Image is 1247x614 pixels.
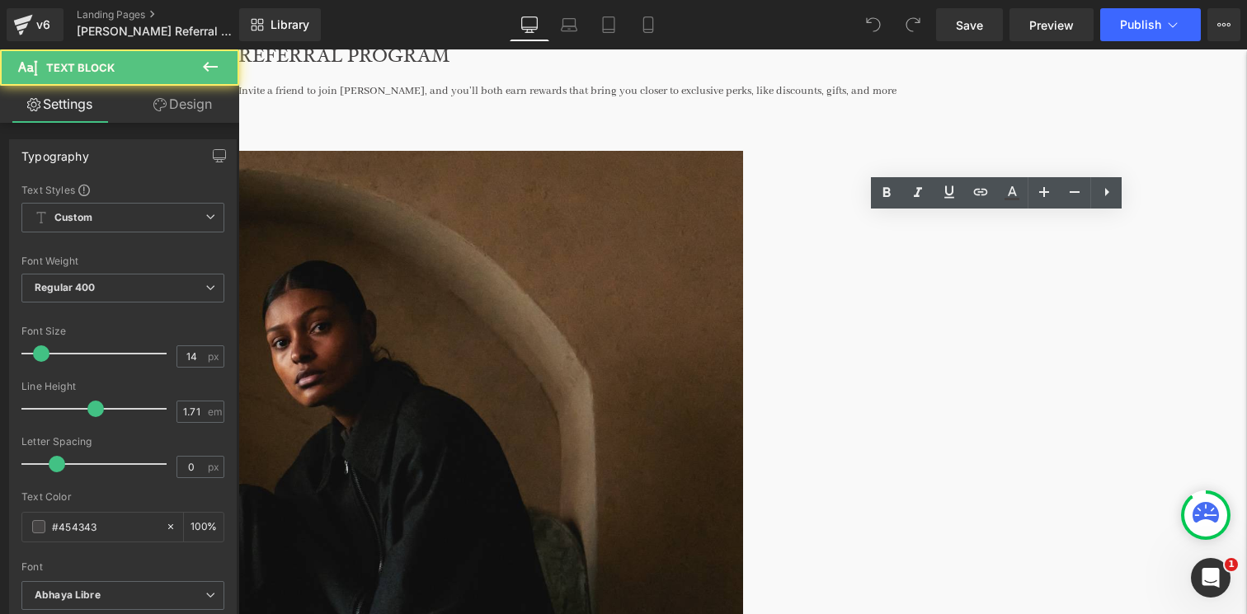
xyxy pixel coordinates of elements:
input: Color [52,518,158,536]
div: Font [21,561,224,573]
div: Typography [21,140,89,163]
div: Text Color [21,491,224,503]
i: Abhaya Libre [35,588,101,602]
a: Laptop [549,8,589,41]
a: v6 [7,8,64,41]
a: Mobile [628,8,668,41]
div: Text Styles [21,183,224,196]
a: Desktop [510,8,549,41]
span: Save [956,16,983,34]
span: px [208,462,222,472]
a: Design [123,86,242,123]
span: [PERSON_NAME] Referral Program [77,25,235,38]
iframe: Intercom live chat [1191,558,1231,598]
div: Font Size [21,326,224,337]
span: Library [271,17,309,32]
b: Regular 400 [35,281,96,293]
div: Font Weight [21,255,224,267]
a: Tablet [589,8,628,41]
span: Text Block [46,61,115,74]
span: 1 [1225,558,1238,571]
div: Line Height [21,381,224,392]
div: % [184,513,224,541]
span: Preview [1029,16,1074,34]
a: Landing Pages [77,8,266,21]
b: Custom [54,211,92,225]
div: Letter Spacing [21,436,224,448]
span: px [208,351,222,362]
div: v6 [33,14,54,35]
a: Preview [1009,8,1094,41]
button: Publish [1100,8,1201,41]
button: More [1207,8,1240,41]
span: em [208,406,222,417]
a: New Library [239,8,321,41]
span: Publish [1120,18,1161,31]
button: Redo [896,8,929,41]
button: Undo [857,8,890,41]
